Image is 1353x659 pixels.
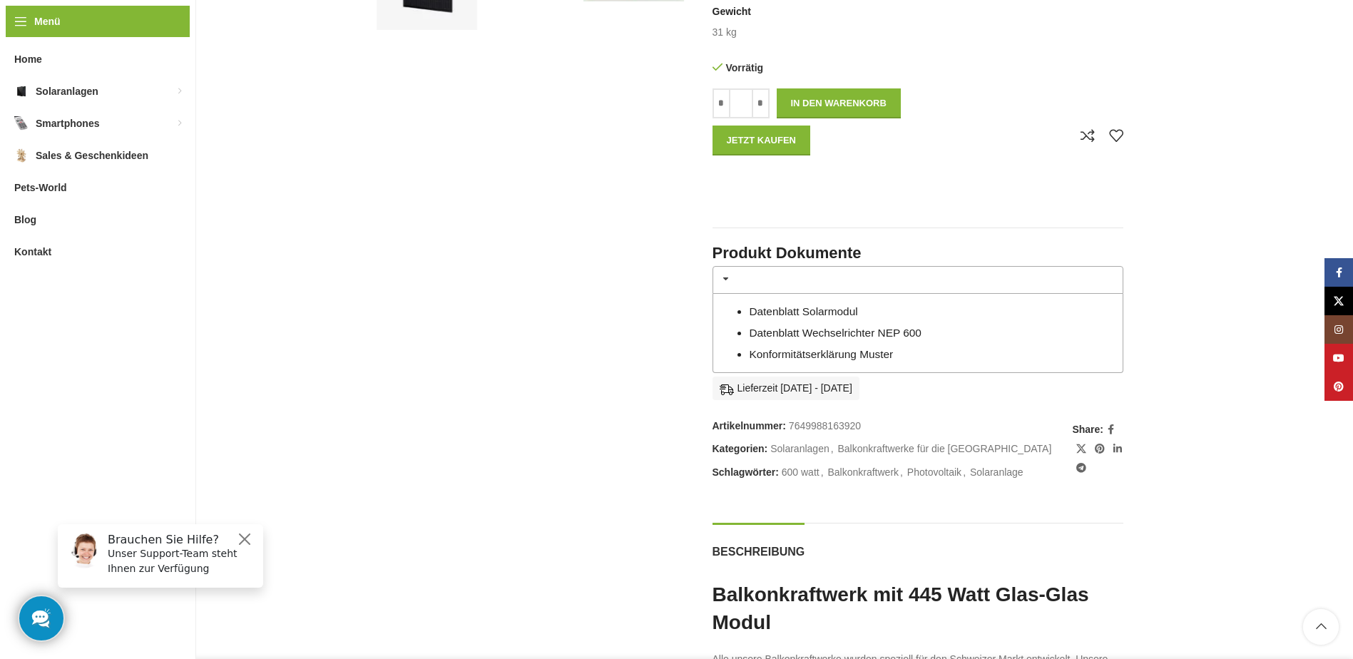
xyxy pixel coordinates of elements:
h1: Balkonkraftwerk mit 445 Watt Glas-Glas Modul [713,581,1123,636]
span: , [821,464,824,480]
span: Beschreibung [713,544,805,559]
a: LinkedIn Social Link [1109,439,1126,459]
a: Facebook Social Link [1324,258,1353,287]
a: Pinterest Social Link [1091,439,1109,459]
a: Balkonkraftwerk [827,466,899,478]
a: Konformitätserklärung Muster [749,348,893,360]
span: Schlagwörter: [713,466,779,478]
p: Vorrätig [713,61,911,74]
span: Kategorien: [713,443,768,454]
input: Produktmenge [730,88,752,118]
a: Datenblatt Solarmodul [749,305,857,317]
span: , [900,464,903,480]
button: Jetzt kaufen [713,126,811,155]
span: Artikelnummer: [713,420,786,431]
a: Balkonkraftwerke für die [GEOGRAPHIC_DATA] [837,443,1051,454]
a: Datenblatt Wechselrichter NEP 600 [749,327,921,339]
div: Lieferzeit [DATE] - [DATE] [713,377,859,399]
img: Customer service [20,20,56,56]
span: Menü [34,14,61,29]
span: , [963,464,966,480]
span: Home [14,46,42,72]
a: Facebook Social Link [1103,420,1118,439]
span: Gewicht [713,5,751,19]
iframe: Sicherer Rahmen für schnelle Bezahlvorgänge [710,163,914,203]
a: Telegram Social Link [1072,459,1091,478]
a: Pinterest Social Link [1324,372,1353,401]
a: 600 watt [782,466,820,478]
a: X Social Link [1324,287,1353,315]
span: Share: [1072,422,1103,437]
span: Solaranlagen [36,78,98,104]
a: Solaranlagen [770,443,829,454]
span: Sales & Geschenkideen [36,143,148,168]
a: Solaranlage [970,466,1023,478]
span: Kontakt [14,239,51,265]
a: Scroll to top button [1303,609,1339,645]
h3: Produkt Dokumente [713,242,1123,265]
span: 7649988163920 [789,420,861,431]
a: YouTube Social Link [1324,344,1353,372]
span: Smartphones [36,111,99,136]
p: Unser Support-Team steht Ihnen zur Verfügung [61,34,208,63]
img: Sales & Geschenkideen [14,148,29,163]
button: Close [190,18,207,35]
img: Solaranlagen [14,84,29,98]
span: Pets-World [14,175,67,200]
span: , [831,441,834,456]
td: 31 kg [713,26,737,40]
table: Produktdetails [713,5,1123,40]
img: Smartphones [14,116,29,131]
span: Blog [14,207,36,233]
a: Photovoltaik [907,466,961,478]
button: In den Warenkorb [777,88,901,118]
a: X Social Link [1072,439,1091,459]
h6: Brauchen Sie Hilfe? [61,20,208,34]
a: Instagram Social Link [1324,315,1353,344]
